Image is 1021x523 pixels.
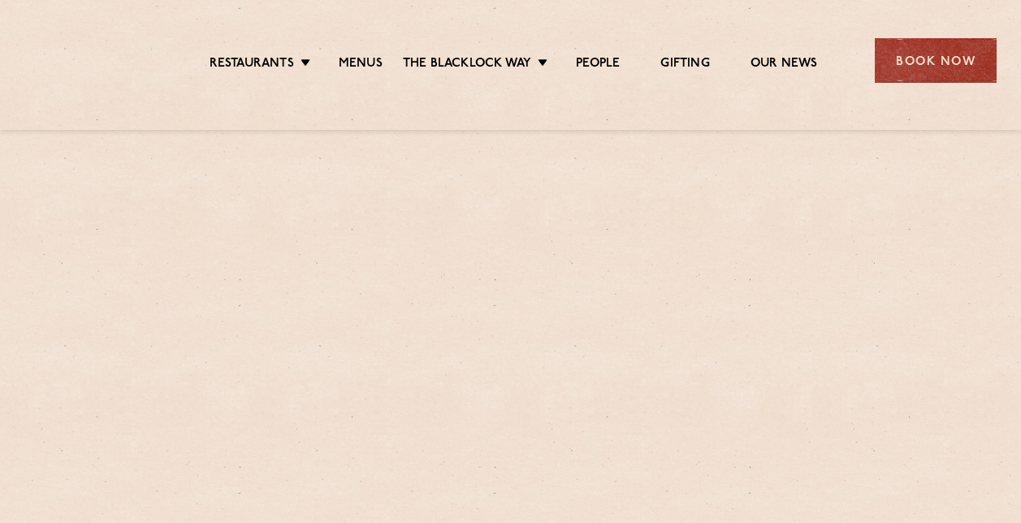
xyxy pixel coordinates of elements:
a: Gifting [660,56,709,74]
a: Restaurants [210,56,294,74]
a: Menus [339,56,383,74]
a: People [576,56,620,74]
a: Our News [751,56,818,74]
div: Book Now [875,38,997,83]
img: svg%3E [24,15,160,106]
a: The Blacklock Way [403,56,531,74]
